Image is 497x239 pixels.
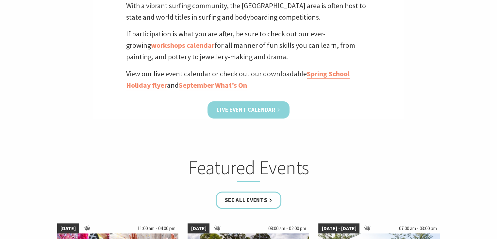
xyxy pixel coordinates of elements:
span: 08:00 am - 02:00 pm [265,223,309,234]
h2: Featured Events [121,156,377,182]
span: 07:00 am - 03:00 pm [395,223,440,234]
a: workshops calendar [151,41,214,50]
span: [DATE] [188,223,209,234]
span: [DATE] - [DATE] [318,223,359,234]
a: See all Events [216,192,282,209]
p: If participation is what you are after, be sure to check out our ever-growing for all manner of f... [126,28,371,63]
p: View our live event calendar or check out our downloadable and [126,68,371,91]
span: [DATE] [57,223,79,234]
span: 11:00 am - 04:00 pm [134,223,178,234]
a: September What’s On [179,81,247,90]
a: Spring School Holiday flyer [126,69,350,90]
a: Live Event Calendar [207,101,289,119]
